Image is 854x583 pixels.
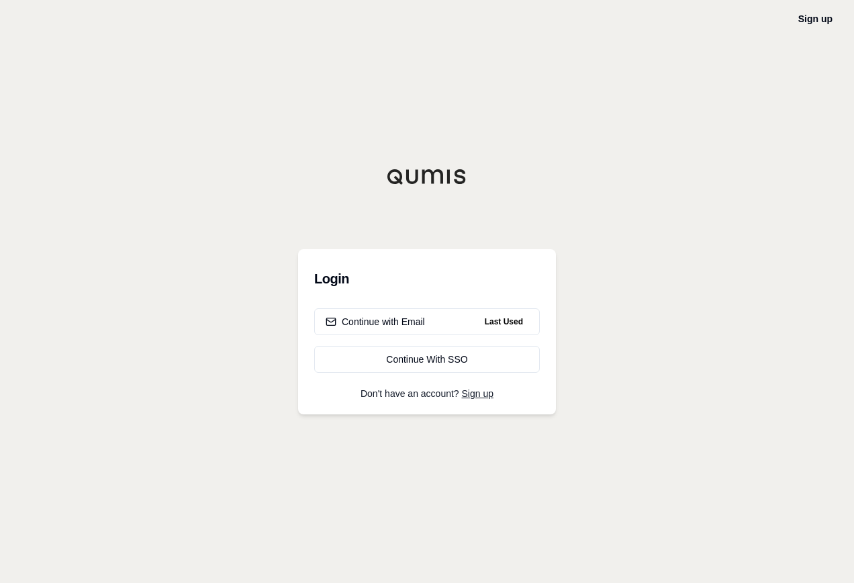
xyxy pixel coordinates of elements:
a: Sign up [462,388,493,399]
a: Continue With SSO [314,346,540,373]
div: Continue With SSO [326,353,528,366]
img: Qumis [387,169,467,185]
h3: Login [314,265,540,292]
a: Sign up [798,13,833,24]
span: Last Used [479,314,528,330]
div: Continue with Email [326,315,425,328]
button: Continue with EmailLast Used [314,308,540,335]
p: Don't have an account? [314,389,540,398]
